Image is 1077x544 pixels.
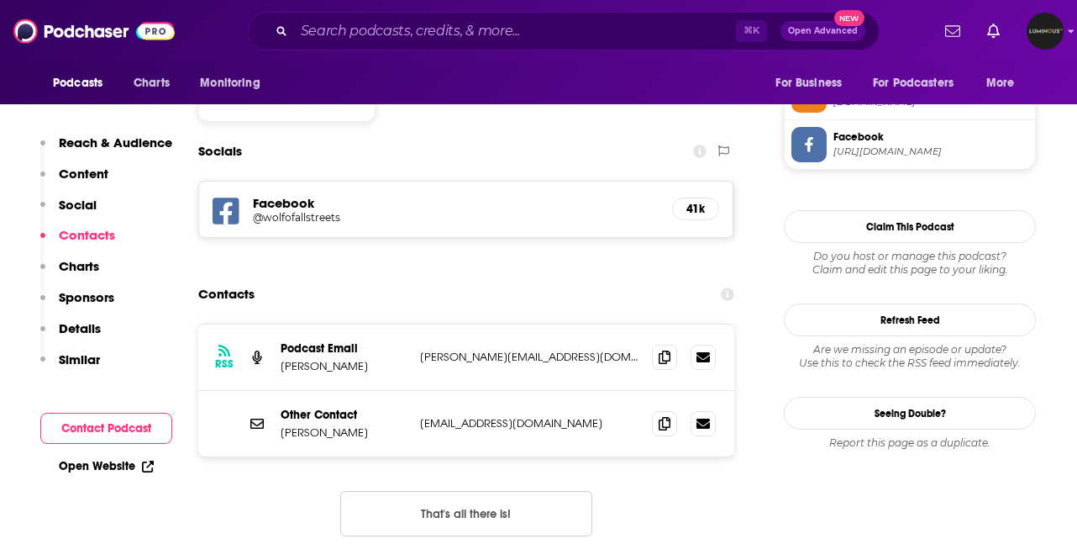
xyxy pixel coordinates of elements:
a: Seeing Double? [784,397,1036,430]
img: Podchaser - Follow, Share and Rate Podcasts [13,15,175,47]
span: Do you host or manage this podcast? [784,250,1036,263]
button: open menu [764,67,863,99]
a: Open Website [59,459,154,473]
button: Sponsors [40,289,114,320]
img: User Profile [1027,13,1064,50]
p: Podcast Email [281,341,407,356]
button: Contact Podcast [40,413,172,444]
a: Facebook[URL][DOMAIN_NAME] [791,127,1028,162]
div: Claim and edit this page to your liking. [784,250,1036,277]
button: open menu [975,67,1036,99]
div: Are we missing an episode or update? Use this to check the RSS feed immediately. [784,343,1036,370]
a: Show notifications dropdown [938,17,967,45]
button: Reach & Audience [40,135,172,166]
button: Claim This Podcast [784,210,1036,243]
a: Show notifications dropdown [980,17,1006,45]
button: Open AdvancedNew [780,21,865,41]
p: Charts [59,258,99,274]
span: For Business [775,71,842,95]
span: Open Advanced [788,27,858,35]
p: [PERSON_NAME] [281,359,407,373]
p: Contacts [59,227,115,243]
p: Reach & Audience [59,135,172,151]
p: Sponsors [59,289,114,305]
p: Content [59,166,108,182]
p: Social [59,197,97,213]
button: Content [40,166,108,197]
button: open menu [188,67,281,99]
span: For Podcasters [873,71,954,95]
div: Report this page as a duplicate. [784,436,1036,450]
span: Monitoring [200,71,260,95]
span: New [834,10,864,26]
h5: @wolfofallstreets [253,211,522,224]
a: Charts [123,67,180,99]
span: Facebook [833,129,1028,145]
button: Nothing here. [340,491,592,536]
h5: 41k [686,202,705,216]
input: Search podcasts, credits, & more... [294,18,736,45]
button: Refresh Feed [784,304,1036,336]
button: Social [40,197,97,228]
h3: RSS [215,357,234,371]
span: https://www.facebook.com/wolfofallstreets [833,145,1028,158]
button: Contacts [40,227,115,258]
button: Details [40,320,101,351]
button: Show profile menu [1027,13,1064,50]
a: @wolfofallstreets [253,211,659,224]
p: [PERSON_NAME] [281,425,407,440]
span: Podcasts [53,71,102,95]
button: open menu [41,67,124,99]
button: open menu [862,67,978,99]
div: Search podcasts, credits, & more... [248,12,880,50]
p: Similar [59,351,100,367]
span: Charts [134,71,170,95]
p: [EMAIL_ADDRESS][DOMAIN_NAME] [420,416,638,430]
p: Other Contact [281,408,407,422]
button: Similar [40,351,100,383]
span: Logged in as LuminousPR [1027,13,1064,50]
h2: Contacts [198,278,255,310]
h5: Facebook [253,195,659,211]
span: ⌘ K [736,20,767,42]
span: More [986,71,1015,95]
p: [PERSON_NAME][EMAIL_ADDRESS][DOMAIN_NAME] [420,350,638,364]
button: Charts [40,258,99,289]
p: Details [59,320,101,336]
h2: Socials [198,135,242,167]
